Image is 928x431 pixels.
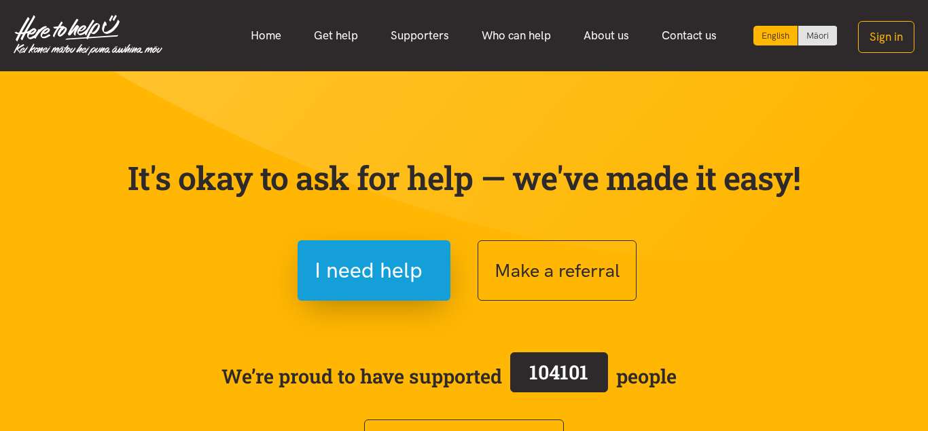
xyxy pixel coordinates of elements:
[315,253,423,288] span: I need help
[645,21,733,50] a: Contact us
[221,350,677,402] span: We’re proud to have supported people
[798,26,837,45] a: Switch to Te Reo Māori
[14,15,162,56] img: Home
[124,158,804,198] p: It's okay to ask for help — we've made it easy!
[567,21,645,50] a: About us
[374,21,465,50] a: Supporters
[478,240,637,301] button: Make a referral
[298,21,374,50] a: Get help
[465,21,567,50] a: Who can help
[858,21,914,53] button: Sign in
[502,350,616,402] a: 104101
[234,21,298,50] a: Home
[298,240,450,301] button: I need help
[529,359,588,385] span: 104101
[753,26,798,45] div: Current language
[753,26,838,45] div: Language toggle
